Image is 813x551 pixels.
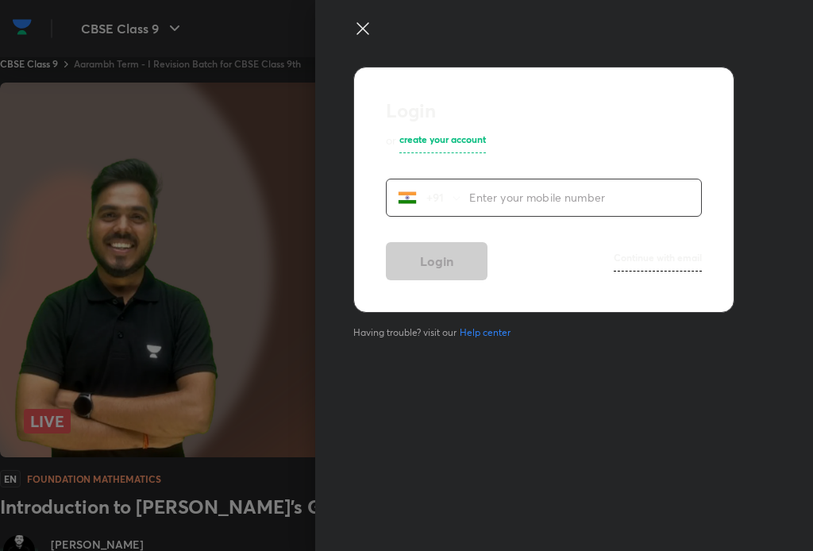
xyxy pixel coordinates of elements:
[398,188,417,207] img: India
[386,242,487,280] button: Login
[399,132,486,146] h6: create your account
[417,189,450,206] p: +91
[614,250,702,264] h6: Continue with email
[353,326,722,340] span: Having trouble? visit our
[399,132,486,153] a: create your account
[469,181,701,214] input: Enter your mobile number
[386,132,396,153] p: or
[614,250,702,272] a: Continue with email
[457,326,514,340] a: Help center
[386,99,702,122] h2: Login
